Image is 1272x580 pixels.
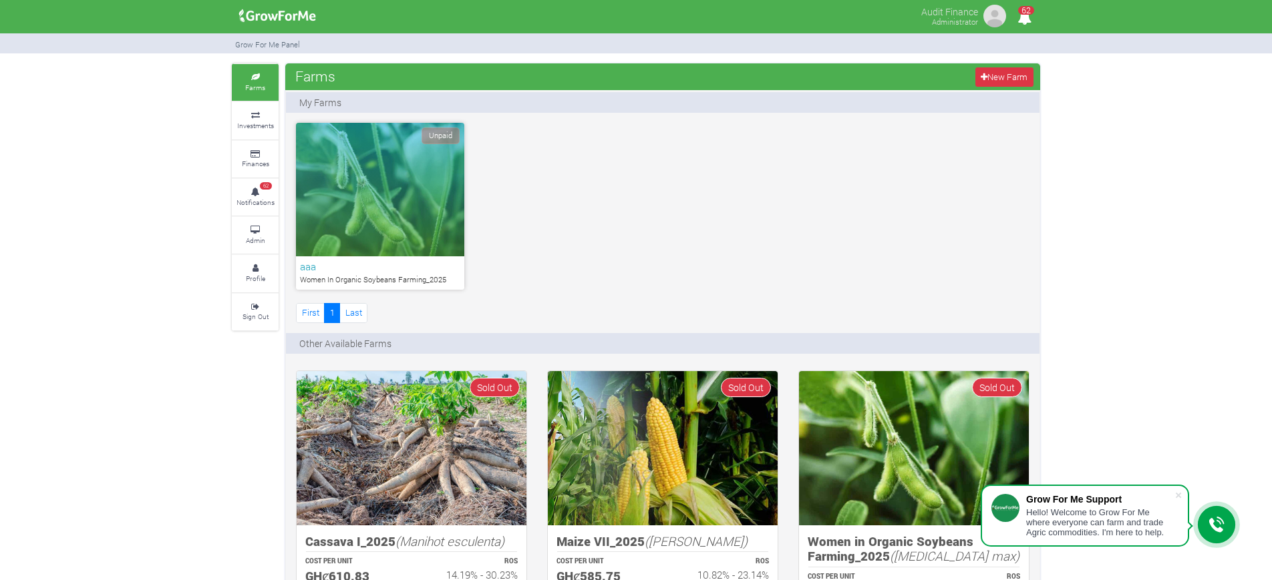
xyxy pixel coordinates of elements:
[1018,6,1034,15] span: 62
[395,533,504,549] i: (Manihot esculenta)
[1011,3,1038,33] i: Notifications
[232,217,279,254] a: Admin
[921,3,978,19] p: Audit Finance
[299,95,341,109] p: My Farms
[292,63,339,89] span: Farms
[808,534,1020,564] h5: Women in Organic Soybeans Farming_2025
[300,274,460,286] p: Women In Organic Soybeans Farming_2025
[424,557,518,567] p: ROS
[972,378,1022,397] span: Sold Out
[232,179,279,216] a: 62 Notifications
[890,547,1019,564] i: ([MEDICAL_DATA] max)
[645,533,748,549] i: ([PERSON_NAME])
[324,303,340,322] a: 1
[296,123,464,290] a: Unpaid aaa Women In Organic Soybeans Farming_2025
[300,260,460,272] h6: aaa
[234,3,321,29] img: growforme image
[299,336,391,350] p: Other Available Farms
[548,371,778,525] img: growforme image
[232,64,279,101] a: Farms
[246,274,265,283] small: Profile
[235,39,300,49] small: Grow For Me Panel
[799,371,1029,525] img: growforme image
[932,17,978,27] small: Administrator
[1026,494,1174,505] div: Grow For Me Support
[470,378,520,397] span: Sold Out
[232,294,279,330] a: Sign Out
[232,102,279,139] a: Investments
[981,3,1008,29] img: growforme image
[422,127,460,144] span: Unpaid
[243,312,269,321] small: Sign Out
[296,303,325,322] a: First
[305,557,400,567] p: COST PER UNIT
[975,67,1033,87] a: New Farm
[296,303,367,322] nav: Page Navigation
[232,141,279,178] a: Finances
[236,198,275,207] small: Notifications
[721,378,771,397] span: Sold Out
[1026,507,1174,537] div: Hello! Welcome to Grow For Me where everyone can farm and trade Agric commodities. I'm here to help.
[339,303,367,322] a: Last
[237,121,274,130] small: Investments
[305,534,518,549] h5: Cassava I_2025
[242,159,269,168] small: Finances
[297,371,526,525] img: growforme image
[556,557,651,567] p: COST PER UNIT
[232,255,279,292] a: Profile
[246,236,265,245] small: Admin
[1011,13,1038,25] a: 62
[556,534,769,549] h5: Maize VII_2025
[245,83,265,92] small: Farms
[675,557,769,567] p: ROS
[260,182,272,190] span: 62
